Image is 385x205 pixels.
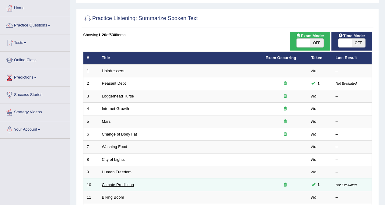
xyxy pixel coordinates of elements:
a: Online Class [0,52,70,67]
th: # [83,52,99,65]
div: Exam occurring question [266,94,305,99]
a: City of Lights [102,157,125,162]
td: 9 [83,166,99,179]
span: You can still take this question [315,80,322,87]
div: – [336,68,369,74]
td: 6 [83,128,99,141]
em: No [311,94,317,98]
td: 7 [83,141,99,154]
div: – [336,169,369,175]
span: Exam Mode: [294,33,327,39]
a: Washing Food [102,144,127,149]
div: – [336,195,369,200]
em: No [311,157,317,162]
th: Taken [308,52,332,65]
small: Not Evaluated [336,82,357,85]
div: – [336,119,369,125]
td: 5 [83,115,99,128]
th: Last Result [332,52,372,65]
td: 10 [83,178,99,191]
div: – [336,132,369,137]
a: Loggerhead Turtle [102,94,134,98]
span: You can still take this question [315,182,322,188]
div: Showing of items. [83,32,372,38]
div: Exam occurring question [266,119,305,125]
a: Human Freedom [102,170,132,174]
a: Your Account [0,121,70,136]
em: No [311,119,317,124]
div: – [336,94,369,99]
div: Exam occurring question [266,81,305,87]
a: Exam Occurring [266,55,296,60]
span: OFF [310,39,324,47]
em: No [311,69,317,73]
a: Climate Prediction [102,182,134,187]
em: No [311,144,317,149]
a: Success Stories [0,87,70,102]
small: Not Evaluated [336,183,357,187]
a: Mars [102,119,111,124]
div: – [336,144,369,150]
div: – [336,106,369,112]
td: 11 [83,191,99,204]
div: Show exams occurring in exams [290,32,330,51]
td: 1 [83,65,99,77]
a: Internet Growth [102,106,129,111]
div: – [336,157,369,163]
td: 8 [83,153,99,166]
a: Biking Boom [102,195,124,200]
td: 3 [83,90,99,103]
em: No [311,132,317,136]
h2: Practice Listening: Summarize Spoken Text [83,14,198,23]
b: 530 [110,33,116,37]
div: Exam occurring question [266,106,305,112]
div: Exam occurring question [266,182,305,188]
td: 4 [83,103,99,115]
a: Predictions [0,69,70,84]
td: 2 [83,77,99,90]
span: Time Mode: [336,33,368,39]
a: Change of Body Fat [102,132,137,136]
div: Exam occurring question [266,132,305,137]
a: Hairdressers [102,69,124,73]
b: 1-20 [98,33,106,37]
em: No [311,170,317,174]
a: Peasant Debt [102,81,126,86]
em: No [311,106,317,111]
em: No [311,195,317,200]
span: OFF [352,39,365,47]
a: Strategy Videos [0,104,70,119]
a: Practice Questions [0,17,70,32]
th: Title [99,52,262,65]
a: Tests [0,34,70,50]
